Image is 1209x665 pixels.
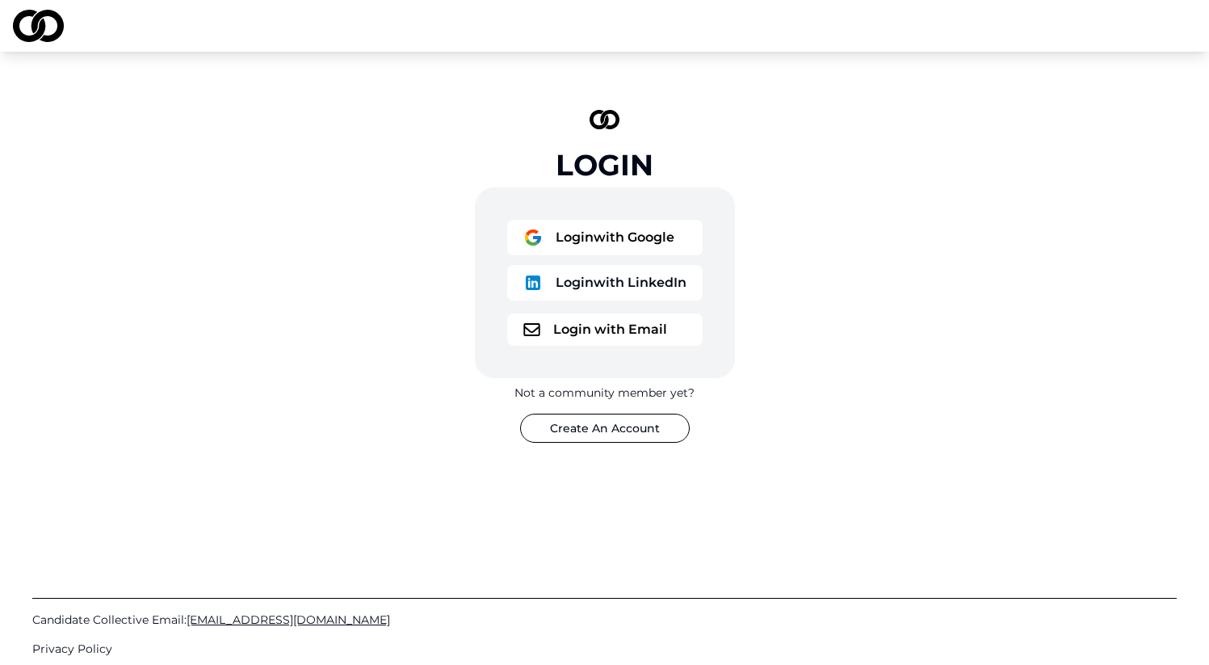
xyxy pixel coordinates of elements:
img: logo [13,10,64,42]
button: Create An Account [520,414,690,443]
a: Candidate Collective Email:[EMAIL_ADDRESS][DOMAIN_NAME] [32,612,1177,628]
span: [EMAIL_ADDRESS][DOMAIN_NAME] [187,612,390,627]
div: Not a community member yet? [514,385,695,401]
img: logo [523,228,543,247]
div: Login [556,149,653,181]
button: logoLoginwith LinkedIn [507,265,703,301]
img: logo [590,110,620,129]
button: logoLoginwith Google [507,220,703,255]
img: logo [523,323,540,336]
img: logo [523,273,543,293]
a: Privacy Policy [32,641,1177,657]
button: logoLogin with Email [507,314,703,346]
